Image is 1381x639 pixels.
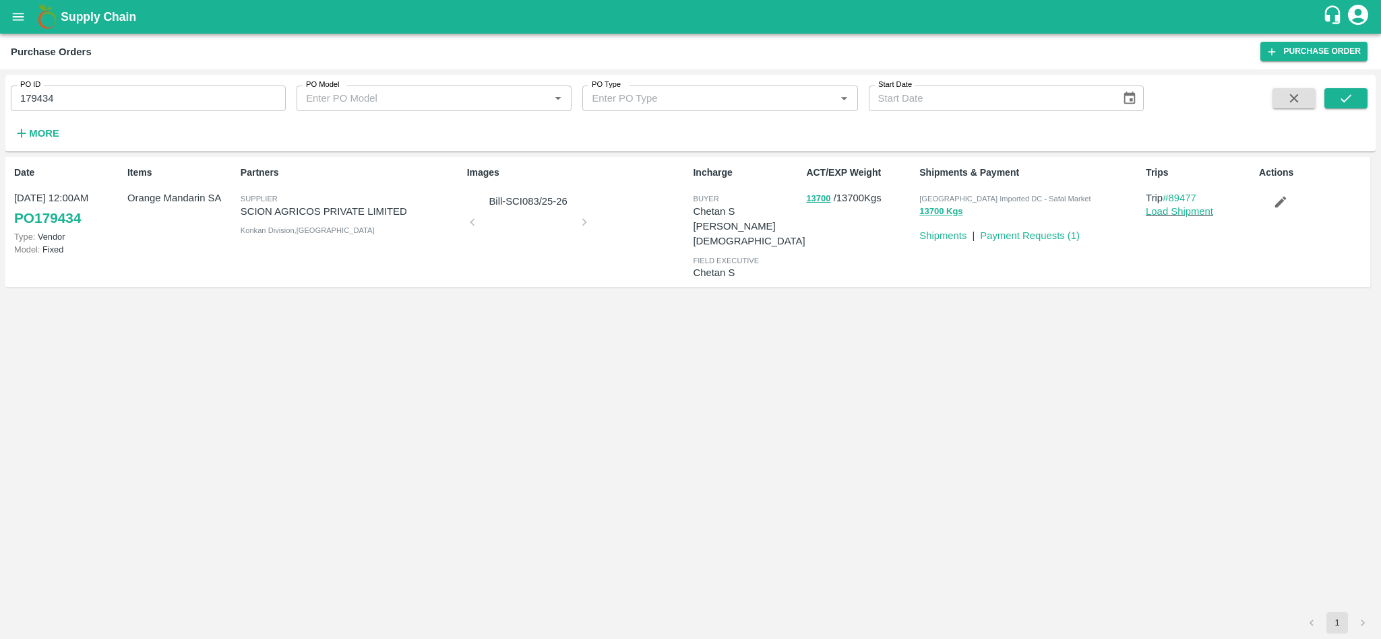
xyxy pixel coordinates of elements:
[549,90,567,107] button: Open
[1146,206,1213,217] a: Load Shipment
[1260,42,1368,61] a: Purchase Order
[806,166,914,180] p: ACT/EXP Weight
[14,166,122,180] p: Date
[20,79,40,90] label: PO ID
[1322,5,1346,29] div: customer-support
[34,3,61,30] img: logo
[1346,3,1370,31] div: account of current user
[1146,166,1254,180] p: Trips
[14,206,81,230] a: PO179434
[11,43,92,61] div: Purchase Orders
[241,166,462,180] p: Partners
[592,79,621,90] label: PO Type
[306,79,340,90] label: PO Model
[1259,166,1367,180] p: Actions
[127,191,235,205] p: Orange Mandarin SA
[586,90,814,107] input: Enter PO Type
[11,122,63,145] button: More
[919,204,962,220] button: 13700 Kgs
[966,223,975,243] div: |
[1326,612,1348,634] button: page 1
[693,257,759,265] span: field executive
[3,1,34,32] button: open drawer
[14,243,122,256] p: Fixed
[693,195,718,203] span: buyer
[241,195,278,203] span: Supplier
[806,191,914,206] p: / 13700 Kgs
[693,265,801,280] p: Chetan S
[806,191,830,207] button: 13700
[693,204,805,219] p: Chetan S
[919,166,1140,180] p: Shipments & Payment
[14,191,122,205] p: [DATE] 12:00AM
[919,195,1091,203] span: [GEOGRAPHIC_DATA] Imported DC - Safal Market
[127,166,235,180] p: Items
[980,230,1080,241] a: Payment Requests (1)
[14,230,122,243] p: Vendor
[693,219,805,249] p: [PERSON_NAME][DEMOGRAPHIC_DATA]
[878,79,912,90] label: Start Date
[869,86,1111,111] input: Start Date
[919,230,966,241] a: Shipments
[29,128,59,139] strong: More
[241,204,462,219] p: SCION AGRICOS PRIVATE LIMITED
[14,244,40,255] span: Model:
[1163,193,1196,203] a: #89477
[1299,612,1376,634] nav: pagination navigation
[301,90,528,107] input: Enter PO Model
[835,90,853,107] button: Open
[478,194,579,209] p: Bill-SCI083/25-26
[61,7,1322,26] a: Supply Chain
[61,10,136,24] b: Supply Chain
[241,226,375,234] span: Konkan Division , [GEOGRAPHIC_DATA]
[467,166,688,180] p: Images
[11,86,286,111] input: Enter PO ID
[1146,191,1254,205] p: Trip
[693,166,801,180] p: Incharge
[1117,86,1142,111] button: Choose date
[14,232,35,242] span: Type:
